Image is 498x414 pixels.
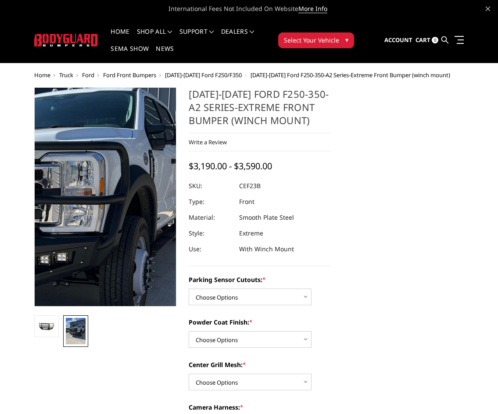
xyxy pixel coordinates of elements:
[278,32,354,48] button: Select Your Vehicle
[189,318,331,327] label: Powder Coat Finish:
[59,71,73,79] a: Truck
[239,241,294,257] dd: With Winch Mount
[251,71,450,79] span: [DATE]-[DATE] Ford F250-350-A2 Series-Extreme Front Bumper (winch mount)
[179,29,214,46] a: Support
[416,29,438,52] a: Cart 0
[189,178,233,194] dt: SKU:
[189,194,233,210] dt: Type:
[189,403,331,412] label: Camera Harness:
[82,71,94,79] a: Ford
[34,34,99,46] img: BODYGUARD BUMPERS
[345,35,348,44] span: ▾
[221,29,254,46] a: Dealers
[189,225,233,241] dt: Style:
[103,71,156,79] a: Ford Front Bumpers
[34,71,50,79] a: Home
[284,36,339,45] span: Select Your Vehicle
[111,29,129,46] a: Home
[165,71,242,79] a: [DATE]-[DATE] Ford F250/F350
[189,360,331,369] label: Center Grill Mesh:
[34,87,177,307] a: 2023-2025 Ford F250-350-A2 Series-Extreme Front Bumper (winch mount)
[189,87,331,133] h1: [DATE]-[DATE] Ford F250-350-A2 Series-Extreme Front Bumper (winch mount)
[137,29,172,46] a: shop all
[432,37,438,43] span: 0
[454,372,498,414] iframe: Chat Widget
[66,318,86,344] img: 2023-2025 Ford F250-350-A2 Series-Extreme Front Bumper (winch mount)
[189,138,227,146] a: Write a Review
[189,210,233,225] dt: Material:
[156,46,174,63] a: News
[384,29,412,52] a: Account
[239,225,263,241] dd: Extreme
[239,210,294,225] dd: Smooth Plate Steel
[189,241,233,257] dt: Use:
[37,322,57,332] img: 2023-2025 Ford F250-350-A2 Series-Extreme Front Bumper (winch mount)
[189,275,331,284] label: Parking Sensor Cutouts:
[111,46,149,63] a: SEMA Show
[298,4,327,13] a: More Info
[239,178,261,194] dd: CEF23B
[384,36,412,44] span: Account
[239,194,254,210] dd: Front
[416,36,430,44] span: Cart
[189,160,272,172] span: $3,190.00 - $3,590.00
